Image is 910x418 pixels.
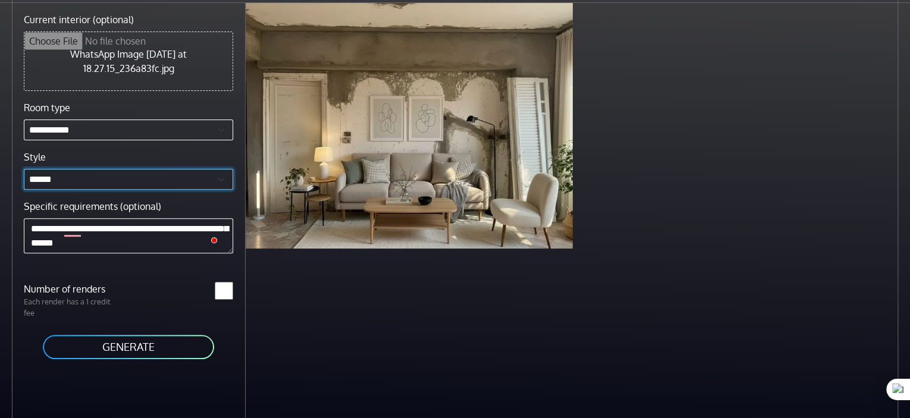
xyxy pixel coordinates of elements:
p: Each render has a 1 credit fee [17,296,128,319]
label: Style [24,150,46,164]
label: Number of renders [17,282,128,296]
button: GENERATE [42,334,215,360]
label: Room type [24,100,70,115]
label: Current interior (optional) [24,12,134,27]
label: Specific requirements (optional) [24,199,161,213]
textarea: To enrich screen reader interactions, please activate Accessibility in Grammarly extension settings [24,218,233,253]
